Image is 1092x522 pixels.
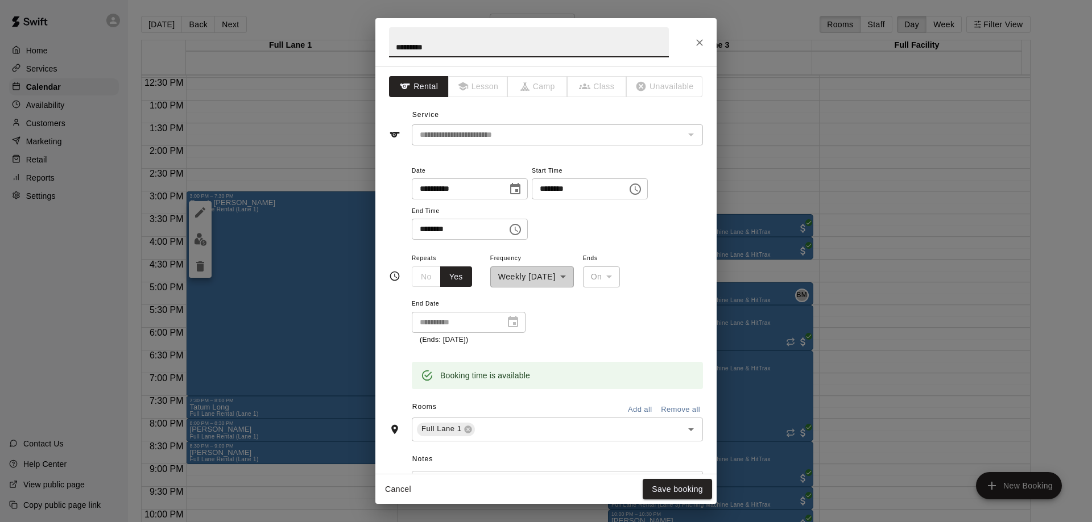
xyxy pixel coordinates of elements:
[389,129,400,140] svg: Service
[508,76,568,97] span: The type of an existing booking cannot be changed
[504,218,527,241] button: Choose time, selected time is 7:30 PM
[412,403,437,411] span: Rooms
[417,423,475,436] div: Full Lane 1
[412,204,528,219] span: End Time
[583,251,621,266] span: Ends
[643,479,712,500] button: Save booking
[417,423,466,435] span: Full Lane 1
[389,424,400,435] svg: Rooms
[412,124,703,145] div: The service of an existing booking cannot be changed
[412,164,528,179] span: Date
[504,178,527,201] button: Choose date, selected date is Sep 15, 2025
[380,479,416,500] button: Cancel
[568,76,627,97] span: The type of an existing booking cannot be changed
[532,164,648,179] span: Start Time
[412,266,472,287] div: outlined button group
[412,297,526,312] span: End Date
[627,76,703,97] span: The type of an existing booking cannot be changed
[389,76,449,97] button: Rental
[658,401,703,419] button: Remove all
[490,251,574,266] span: Frequency
[412,111,439,119] span: Service
[440,365,530,386] div: Booking time is available
[412,251,481,266] span: Repeats
[420,335,518,346] p: (Ends: [DATE])
[622,401,658,419] button: Add all
[689,32,710,53] button: Close
[449,76,508,97] span: The type of an existing booking cannot be changed
[683,421,699,437] button: Open
[389,270,400,282] svg: Timing
[440,266,472,287] button: Yes
[412,450,703,469] span: Notes
[624,178,647,201] button: Choose time, selected time is 3:00 PM
[583,266,621,287] div: On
